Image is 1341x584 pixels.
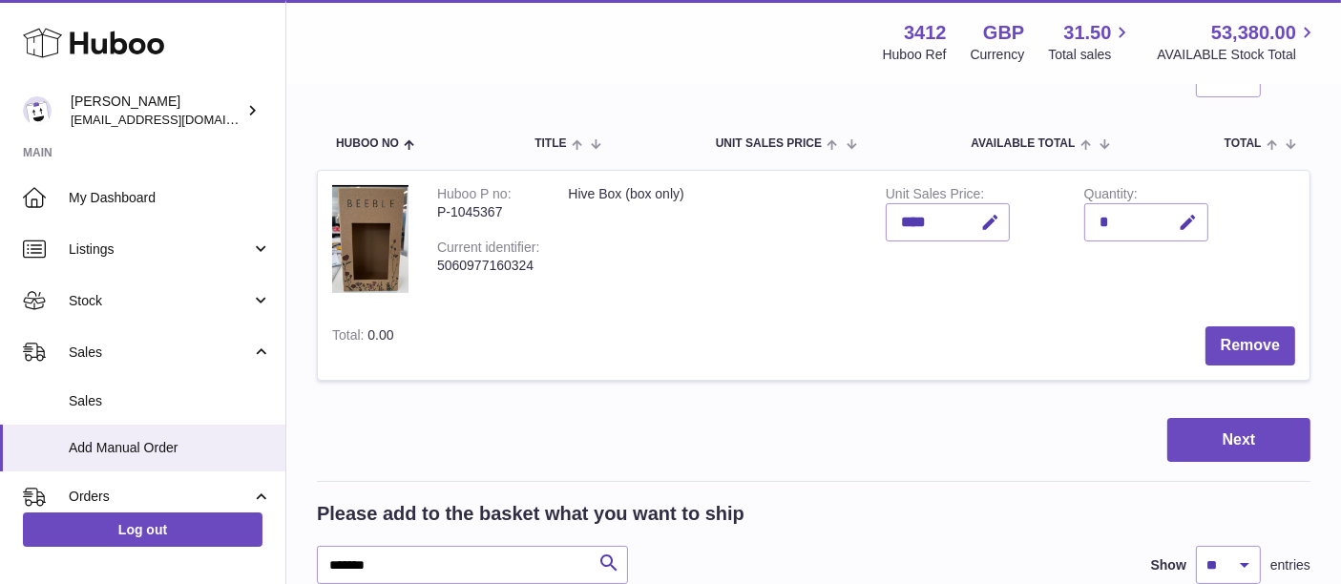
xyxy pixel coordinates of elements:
span: Unit Sales Price [716,137,822,150]
a: 53,380.00 AVAILABLE Stock Total [1157,20,1318,64]
button: Remove [1205,326,1295,365]
span: Add Manual Order [69,439,271,457]
label: Show [1151,556,1186,574]
span: 31.50 [1063,20,1111,46]
div: Huboo P no [437,186,512,206]
span: 0.00 [367,327,393,343]
label: Total [332,327,367,347]
span: Orders [69,488,251,506]
span: Total sales [1048,46,1133,64]
strong: GBP [983,20,1024,46]
div: Current identifier [437,240,539,260]
div: 5060977160324 [437,257,539,275]
span: My Dashboard [69,189,271,207]
button: Next [1167,418,1310,463]
label: Unit Sales Price [886,186,984,206]
span: Title [534,137,566,150]
span: Total [1225,137,1262,150]
span: Sales [69,392,271,410]
a: Log out [23,512,262,547]
img: internalAdmin-3412@internal.huboo.com [23,96,52,125]
span: [EMAIL_ADDRESS][DOMAIN_NAME] [71,112,281,127]
h2: Please add to the basket what you want to ship [317,501,744,527]
span: Huboo no [336,137,399,150]
img: Hive Box (box only) [332,185,409,293]
span: AVAILABLE Stock Total [1157,46,1318,64]
div: Huboo Ref [883,46,947,64]
div: [PERSON_NAME] [71,93,242,129]
span: Listings [69,240,251,259]
span: Stock [69,292,251,310]
span: entries [1270,556,1310,574]
span: 53,380.00 [1211,20,1296,46]
strong: 3412 [904,20,947,46]
a: 31.50 Total sales [1048,20,1133,64]
td: Hive Box (box only) [554,171,870,312]
div: P-1045367 [437,203,539,221]
div: Currency [971,46,1025,64]
label: Quantity [1084,186,1138,206]
span: AVAILABLE Total [971,137,1075,150]
span: Sales [69,344,251,362]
